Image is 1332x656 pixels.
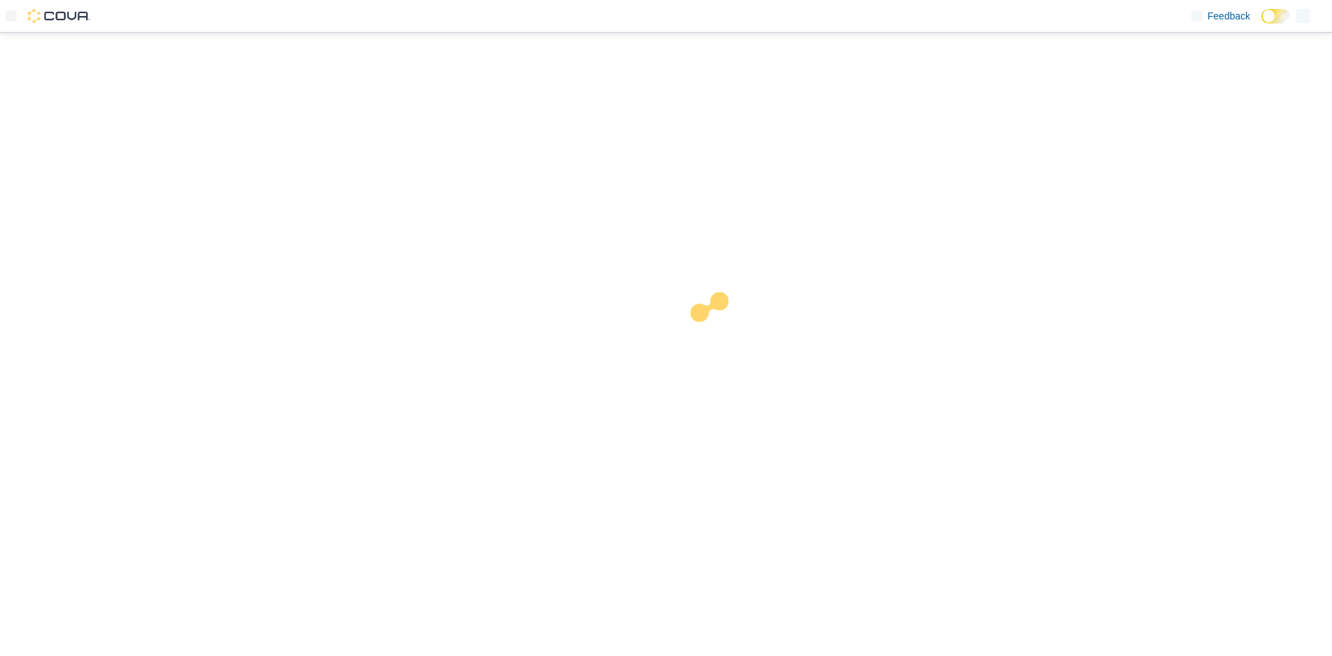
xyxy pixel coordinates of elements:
input: Dark Mode [1261,9,1290,24]
img: cova-loader [666,282,770,386]
span: Feedback [1208,9,1250,23]
img: Cova [28,9,90,23]
a: Feedback [1186,2,1256,30]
